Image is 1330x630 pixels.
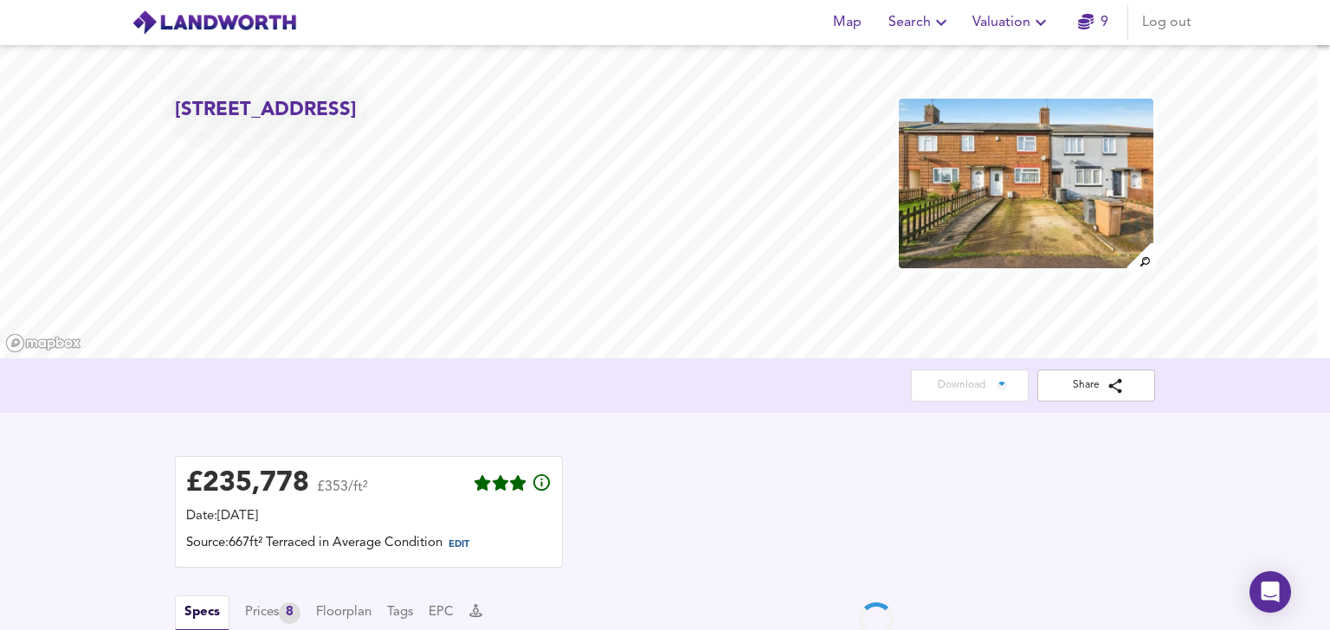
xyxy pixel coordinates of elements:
[1051,376,1141,395] span: Share
[972,10,1051,35] span: Valuation
[5,333,81,353] a: Mapbox homepage
[888,10,952,35] span: Search
[1135,5,1198,40] button: Log out
[186,507,552,526] div: Date: [DATE]
[1125,241,1155,271] img: search
[245,602,300,624] button: Prices8
[965,5,1058,40] button: Valuation
[819,5,875,40] button: Map
[1249,571,1291,613] div: Open Intercom Messenger
[132,10,297,35] img: logo
[387,603,413,622] button: Tags
[826,10,868,35] span: Map
[897,97,1155,270] img: property
[1142,10,1191,35] span: Log out
[1037,370,1155,402] button: Share
[279,602,300,624] div: 8
[881,5,959,40] button: Search
[245,602,300,624] div: Prices
[429,603,454,622] button: EPC
[317,480,368,505] span: £353/ft²
[449,540,469,550] span: EDIT
[186,534,552,556] div: Source: 667ft² Terraced in Average Condition
[316,603,371,622] button: Floorplan
[1065,5,1120,40] button: 9
[1078,10,1108,35] a: 9
[186,471,309,497] div: £ 235,778
[175,97,357,124] h2: [STREET_ADDRESS]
